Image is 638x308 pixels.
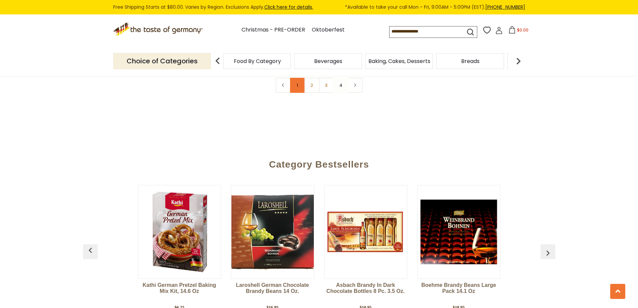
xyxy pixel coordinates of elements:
[113,3,525,11] div: Free Shipping Starts at $80.00. Varies by Region. Exclusions Apply.
[417,282,500,302] a: Boehme Brandy Beans Large Pack 14.1 oz
[241,25,305,35] a: Christmas - PRE-ORDER
[304,78,320,93] a: 2
[485,4,525,10] a: [PHONE_NUMBER]
[234,59,281,64] a: Food By Category
[211,54,224,68] img: previous arrow
[312,25,345,35] a: Oktoberfest
[319,78,334,93] a: 3
[418,191,500,273] img: Boehme Brandy Beans Large Pack 14.1 oz
[138,191,221,273] img: Kathi German Pretzel Baking Mix Kit, 14.6 oz
[113,53,211,69] p: Choice of Categories
[325,191,407,273] img: Asbach Brandy in Dark Chocolate Bottles 8 pc. 3.5 oz.
[543,248,553,258] img: previous arrow
[231,191,314,273] img: Laroshell German Chocolate Brandy Beans 14 oz.
[264,4,313,10] a: Click here for details.
[324,282,407,302] a: Asbach Brandy in Dark Chocolate Bottles 8 pc. 3.5 oz.
[461,59,480,64] a: Breads
[231,282,314,302] a: Laroshell German Chocolate Brandy Beans 14 oz.
[517,27,528,33] span: $0.00
[345,3,525,11] span: *Available to take your call Mon - Fri, 9:00AM - 5:00PM (EST).
[85,245,96,256] img: previous arrow
[138,282,221,302] a: Kathi German Pretzel Baking Mix Kit, 14.6 oz
[86,149,552,177] div: Category Bestsellers
[512,54,525,68] img: next arrow
[504,26,533,36] button: $0.00
[314,59,342,64] a: Beverages
[290,78,305,93] a: 1
[368,59,430,64] a: Baking, Cakes, Desserts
